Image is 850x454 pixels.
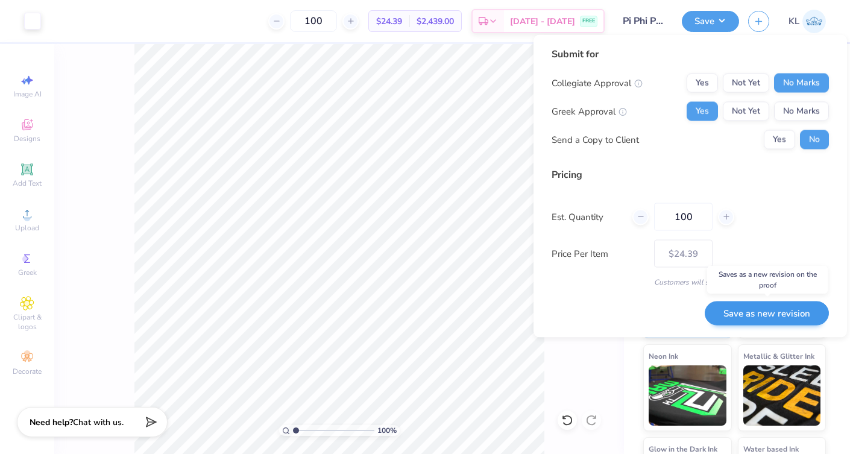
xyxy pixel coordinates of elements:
[743,365,821,426] img: Metallic & Glitter Ink
[552,247,645,260] label: Price Per Item
[377,425,397,436] span: 100 %
[682,11,739,32] button: Save
[6,312,48,332] span: Clipart & logos
[705,301,829,326] button: Save as new revision
[510,15,575,28] span: [DATE] - [DATE]
[13,367,42,376] span: Decorate
[723,102,769,121] button: Not Yet
[789,14,799,28] span: KL
[687,102,718,121] button: Yes
[73,417,124,428] span: Chat with us.
[552,47,829,61] div: Submit for
[552,104,627,118] div: Greek Approval
[13,178,42,188] span: Add Text
[649,365,726,426] img: Neon Ink
[30,417,73,428] strong: Need help?
[290,10,337,32] input: – –
[707,266,828,294] div: Saves as a new revision on the proof
[743,350,814,362] span: Metallic & Glitter Ink
[764,130,795,150] button: Yes
[552,210,623,224] label: Est. Quantity
[789,10,826,33] a: KL
[376,15,402,28] span: $24.39
[582,17,595,25] span: FREE
[654,203,713,231] input: – –
[800,130,829,150] button: No
[18,268,37,277] span: Greek
[13,89,42,99] span: Image AI
[687,74,718,93] button: Yes
[614,9,673,33] input: Untitled Design
[774,74,829,93] button: No Marks
[774,102,829,121] button: No Marks
[552,277,829,288] div: Customers will see this price on HQ.
[723,74,769,93] button: Not Yet
[552,133,639,147] div: Send a Copy to Client
[417,15,454,28] span: $2,439.00
[552,168,829,182] div: Pricing
[802,10,826,33] img: Katelyn Lizano
[15,223,39,233] span: Upload
[649,350,678,362] span: Neon Ink
[552,76,643,90] div: Collegiate Approval
[14,134,40,143] span: Designs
